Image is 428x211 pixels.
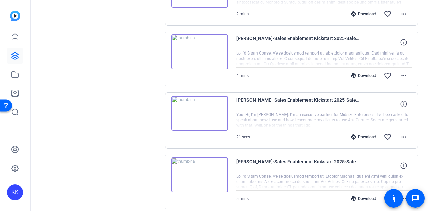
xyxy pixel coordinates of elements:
img: thumb-nail [171,96,228,131]
mat-icon: more_horiz [400,10,408,18]
mat-icon: favorite_border [384,72,392,80]
img: thumb-nail [171,34,228,69]
mat-icon: favorite_border [384,10,392,18]
div: Download [348,134,380,140]
span: 4 mins [236,73,249,78]
img: blue-gradient.svg [10,11,20,21]
div: Download [348,196,380,201]
mat-icon: favorite_border [384,195,392,203]
div: Download [348,11,380,17]
mat-icon: more_horiz [400,72,408,80]
span: 2 mins [236,12,249,16]
span: 5 mins [236,196,249,201]
div: KK [7,184,23,200]
span: [PERSON_NAME]-Sales Enablement Kickstart 2025-Sales Enablement Kickstart Self Recording-176046049... [236,34,360,50]
mat-icon: favorite_border [384,133,392,141]
mat-icon: more_horiz [400,195,408,203]
mat-icon: accessibility [390,194,398,202]
span: 21 secs [236,135,250,139]
mat-icon: more_horiz [400,133,408,141]
span: [PERSON_NAME]-Sales Enablement Kickstart 2025-Sales Enablement Kickstart Self Recording-176046044... [236,96,360,112]
span: [PERSON_NAME]-Sales Enablement Kickstart 2025-Sales Enablement Kickstart Self Recording-176037597... [236,157,360,174]
mat-icon: message [411,194,419,202]
img: thumb-nail [171,157,228,192]
div: Download [348,73,380,78]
